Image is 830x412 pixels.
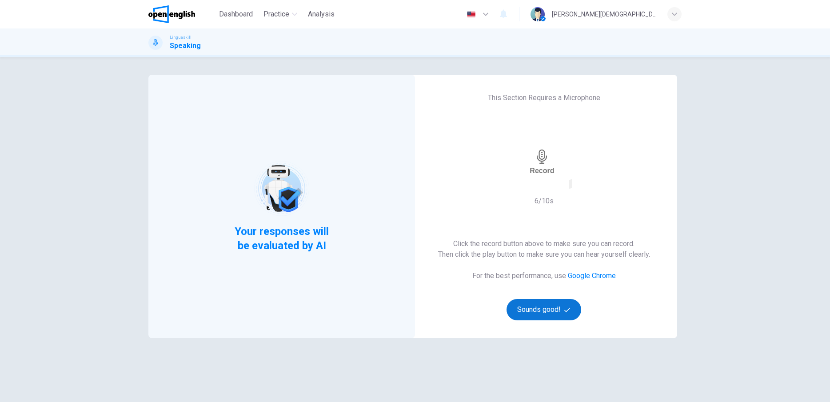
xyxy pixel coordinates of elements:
img: Profile picture [531,7,545,21]
img: en [466,11,477,18]
h6: Record [530,166,554,175]
h6: Click the record button above to make sure you can record. Then click the play button to make sur... [438,238,650,260]
h6: For the best performance, use [472,271,616,281]
button: Dashboard [215,6,256,22]
button: Record [515,135,569,189]
img: OpenEnglish logo [148,5,195,23]
span: Linguaskill [170,34,192,40]
h6: 6/10s [535,196,554,206]
span: Dashboard [219,9,253,20]
button: Sounds good! [507,299,581,320]
a: Google Chrome [568,271,616,280]
h6: This Section Requires a Microphone [488,93,600,103]
img: robot icon [253,160,310,217]
h1: Speaking [170,40,201,51]
div: [PERSON_NAME][DEMOGRAPHIC_DATA] L. [552,9,657,20]
span: Your responses will be evaluated by AI [228,224,336,253]
span: Analysis [308,9,335,20]
a: OpenEnglish logo [148,5,215,23]
button: Practice [260,6,301,22]
button: Analysis [304,6,338,22]
span: Practice [263,9,289,20]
